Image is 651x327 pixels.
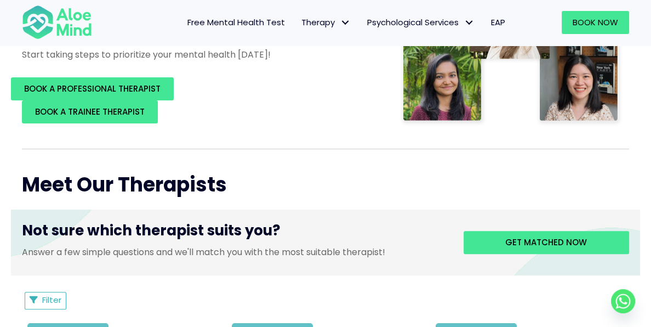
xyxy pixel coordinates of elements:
span: Filter [42,294,61,306]
a: Book Now [562,11,629,34]
nav: Menu [103,11,513,34]
a: Get matched now [464,231,629,254]
p: Answer a few simple questions and we'll match you with the most suitable therapist! [22,246,447,258]
a: BOOK A TRAINEE THERAPIST [22,100,158,123]
span: Meet Our Therapists [22,171,227,199]
a: EAP [482,11,513,34]
a: TherapyTherapy: submenu [293,11,358,34]
span: BOOK A PROFESSIONAL THERAPIST [24,83,161,94]
span: EAP [490,16,505,28]
a: Free Mental Health Test [179,11,293,34]
a: Whatsapp [611,289,635,313]
span: Therapy [301,16,350,28]
h3: Not sure which therapist suits you? [22,221,447,246]
span: Therapy: submenu [337,14,353,30]
p: Start taking steps to prioritize your mental health [DATE]! [22,48,378,61]
span: Get matched now [505,236,587,248]
span: BOOK A TRAINEE THERAPIST [35,106,145,117]
span: Free Mental Health Test [187,16,284,28]
a: BOOK A PROFESSIONAL THERAPIST [11,77,174,100]
span: Book Now [573,16,618,28]
span: Psychological Services [367,16,474,28]
button: Filter Listings [25,292,66,309]
img: Aloe mind Logo [22,4,92,40]
a: Psychological ServicesPsychological Services: submenu [358,11,482,34]
span: Psychological Services: submenu [461,14,477,30]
